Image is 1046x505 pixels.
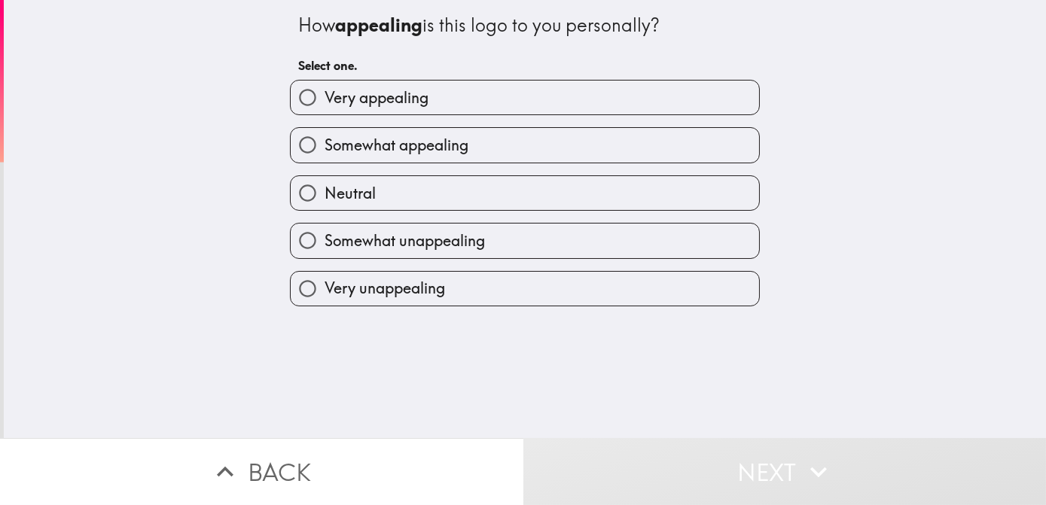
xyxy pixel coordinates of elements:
[335,14,422,36] b: appealing
[325,230,485,251] span: Somewhat unappealing
[325,135,468,156] span: Somewhat appealing
[291,272,759,306] button: Very unappealing
[291,128,759,162] button: Somewhat appealing
[291,176,759,210] button: Neutral
[291,224,759,257] button: Somewhat unappealing
[325,278,445,299] span: Very unappealing
[298,13,752,38] div: How is this logo to you personally?
[325,87,428,108] span: Very appealing
[298,57,752,74] h6: Select one.
[291,81,759,114] button: Very appealing
[325,183,376,204] span: Neutral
